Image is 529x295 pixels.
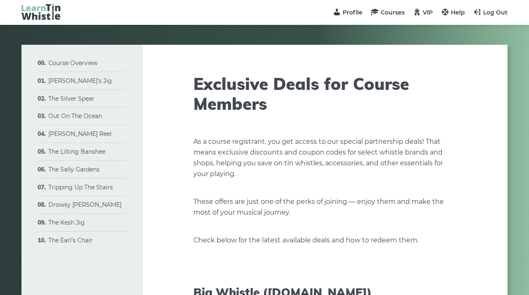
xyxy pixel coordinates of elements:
a: VIP [413,9,433,16]
a: [PERSON_NAME]’s Jig [48,77,112,85]
h1: Exclusive Deals for Course Members [193,74,457,114]
a: [PERSON_NAME] Reel [48,130,112,138]
a: The Sally Gardens [48,166,100,173]
a: The Silver Spear [48,95,95,102]
p: As a course registrant, you get access to our special partnership deals! That means exclusive dis... [193,136,457,179]
a: Out On The Ocean [48,112,102,120]
p: Check below for the latest available deals and how to redeem them. [193,235,457,246]
a: Log Out [473,9,508,16]
a: The Kesh Jig [48,219,85,226]
a: Help [441,9,465,16]
a: Drowsy [PERSON_NAME] [48,201,122,208]
span: Profile [343,9,362,16]
span: VIP [423,9,433,16]
a: Courses [371,9,405,16]
a: The Lilting Banshee [48,148,105,155]
a: Profile [333,9,362,16]
img: LearnTinWhistle.com [21,3,60,20]
span: Help [451,9,465,16]
span: Courses [381,9,405,16]
a: Course Overview [48,59,98,67]
a: Tripping Up The Stairs [48,184,113,191]
span: Log Out [483,9,508,16]
p: These offers are just one of the perks of joining — enjoy them and make the most of your musical ... [193,196,457,218]
a: The Earl’s Chair [48,237,93,244]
